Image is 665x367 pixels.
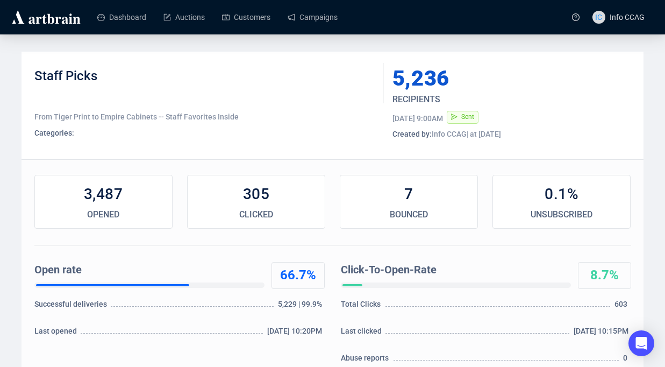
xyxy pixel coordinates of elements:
[341,299,384,315] div: Total Clicks
[267,326,325,342] div: [DATE] 10:20PM
[392,113,443,124] div: [DATE] 9:00AM
[595,11,602,23] span: IC
[278,299,324,315] div: 5,229 | 99.9%
[340,183,477,205] div: 7
[578,267,631,284] div: 8.7%
[392,93,590,106] div: RECIPIENTS
[572,13,580,21] span: question-circle
[163,3,205,31] a: Auctions
[288,3,338,31] a: Campaigns
[10,9,82,26] img: logo
[34,129,74,137] span: Categories:
[34,111,376,122] div: From Tiger Print to Empire Cabinets -- Staff Favorites Inside
[341,326,384,342] div: Last clicked
[97,3,146,31] a: Dashboard
[614,299,631,315] div: 603
[35,183,172,205] div: 3,487
[628,330,654,356] div: Open Intercom Messenger
[451,114,457,120] span: send
[188,208,325,221] div: CLICKED
[493,208,630,221] div: UNSUBSCRIBED
[493,183,630,205] div: 0.1%
[34,68,376,100] div: Staff Picks
[340,208,477,221] div: BOUNCED
[188,183,325,205] div: 305
[34,299,109,315] div: Successful deliveries
[34,262,260,278] div: Open rate
[341,262,567,278] div: Click-To-Open-Rate
[610,13,645,22] span: Info CCAG
[392,68,581,89] div: 5,236
[34,326,80,342] div: Last opened
[272,267,324,284] div: 66.7%
[392,129,631,139] div: Info CCAG | at [DATE]
[35,208,172,221] div: OPENED
[222,3,270,31] a: Customers
[461,113,474,121] span: Sent
[574,326,631,342] div: [DATE] 10:15PM
[392,130,432,138] span: Created by:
